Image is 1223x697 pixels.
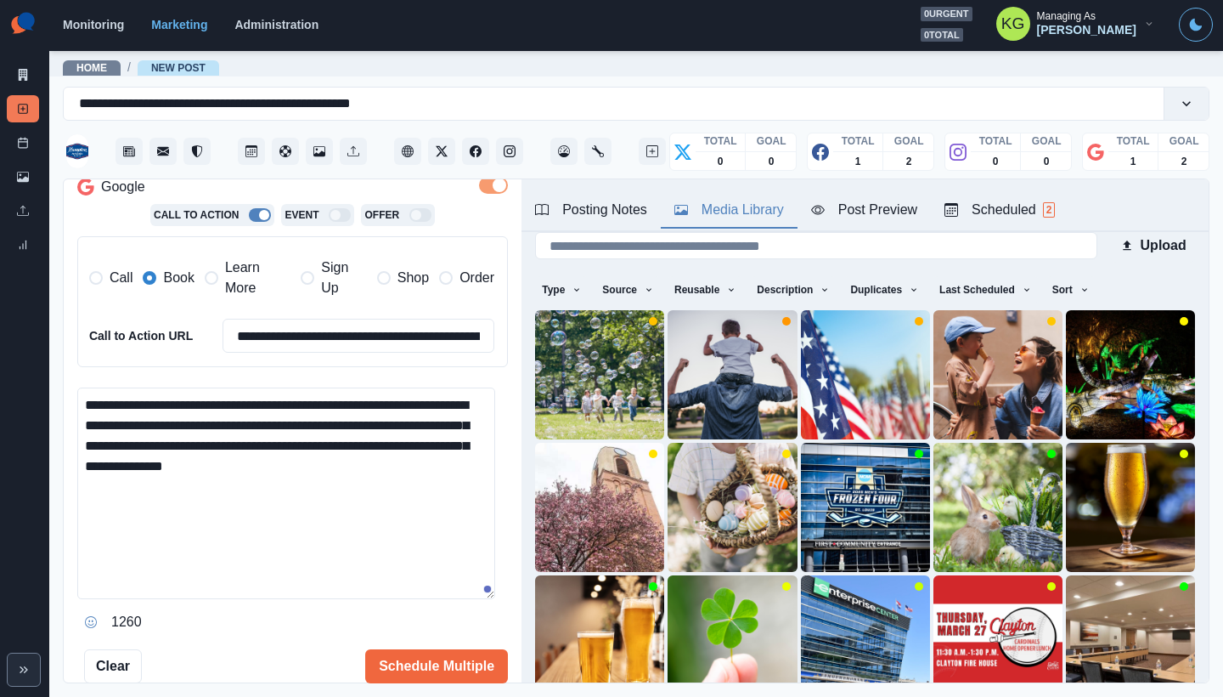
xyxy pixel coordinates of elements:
button: Stream [116,138,143,165]
button: Facebook [462,138,489,165]
a: Marketing [151,18,207,31]
button: Description [750,276,837,303]
button: Expand [7,653,41,687]
img: 259379747268442 [66,134,88,168]
button: Clear [84,649,142,683]
img: hqcbjvr1dtw6psouj2rx [933,310,1062,439]
button: Duplicates [843,276,926,303]
button: Source [595,276,661,303]
span: Shop [397,268,429,288]
div: Post Preview [811,200,917,220]
img: o4emv4kufskvxcsqtzrx [535,310,664,439]
span: / [127,59,131,76]
p: 1 [855,154,861,169]
span: 0 total [921,28,963,42]
p: TOTAL [704,133,737,149]
button: Managing As[PERSON_NAME] [983,7,1169,41]
span: Learn More [225,258,290,298]
p: Event [285,207,318,223]
p: TOTAL [1117,133,1150,149]
p: 0 [718,154,724,169]
img: pqrrgr2cxsihwnk7u8rr [801,310,930,439]
img: kxzy3cyktymnpnbqarl2 [668,310,797,439]
button: Messages [149,138,177,165]
p: 2 [1181,154,1187,169]
p: 1 [1130,154,1136,169]
button: Type [535,276,589,303]
button: Media Library [306,138,333,165]
nav: breadcrumb [63,59,219,76]
button: Toggle Mode [1179,8,1213,42]
button: Reusable [668,276,743,303]
a: New Post [151,62,206,74]
p: GOAL [1169,133,1199,149]
button: Instagram [496,138,523,165]
a: Media Library [7,163,39,190]
a: Twitter [428,138,455,165]
span: Order [459,268,494,288]
div: Media Library [674,200,784,220]
button: Sort [1045,276,1096,303]
button: Post Schedule [238,138,265,165]
p: Call To Action [154,207,239,223]
a: Monitoring [63,18,124,31]
div: Managing As [1037,10,1096,22]
span: 0 urgent [921,7,972,21]
h2: Call to Action URL [89,329,195,343]
div: Scheduled [944,200,1055,220]
p: 0 [769,154,775,169]
button: Reviews [183,138,211,165]
a: Review Summary [7,231,39,258]
span: Book [163,268,194,288]
button: Uploads [340,138,367,165]
img: la1aw6euw8igepnn0yuz [1066,443,1195,572]
button: Schedule Multiple [365,649,508,683]
div: Katrina Gallardo [1001,3,1025,44]
a: Home [76,62,107,74]
p: GOAL [1032,133,1062,149]
img: bvczsca4cpvmekvhf8jq [801,443,930,572]
p: 0 [993,154,999,169]
button: Dashboard [550,138,578,165]
div: [PERSON_NAME] [1037,23,1136,37]
img: qjpbrdl6kkq2jhrammja [1066,310,1195,439]
p: Offer [364,207,399,223]
span: Sign Up [321,258,367,298]
div: Posting Notes [535,200,647,220]
a: Marketing Summary [7,61,39,88]
img: eofd7qagy0pbrbohsrnq [668,443,797,572]
p: TOTAL [842,133,875,149]
img: aqdzmnpbmk7vokbdjiq4 [535,443,664,572]
button: Last Scheduled [933,276,1039,303]
a: Post Schedule [7,129,39,156]
button: Create New Post [639,138,666,165]
span: 2 [1043,202,1056,218]
p: GOAL [894,133,924,149]
p: 2 [906,154,912,169]
p: 0 [1044,154,1050,169]
img: eq0dkezelte0omwwvw4j [933,443,1062,572]
p: TOTAL [979,133,1012,149]
a: Uploads [7,197,39,224]
button: Content Pool [272,138,299,165]
p: 1260 [111,612,142,632]
p: GOAL [757,133,786,149]
span: Call [110,268,133,288]
button: Client Website [394,138,421,165]
a: Administration [234,18,318,31]
button: Upload [1111,229,1195,263]
button: Administration [584,138,611,165]
button: Opens Emoji Picker [77,609,104,636]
